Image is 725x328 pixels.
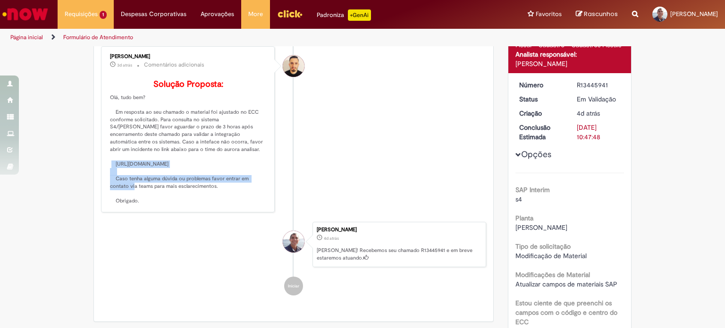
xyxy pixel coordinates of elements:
a: Página inicial [10,34,43,41]
ul: Histórico de tíquete [101,37,486,305]
span: Modificação de Material [515,252,587,260]
span: More [248,9,263,19]
img: click_logo_yellow_360x200.png [277,7,303,21]
p: Olá, tudo bem? Em resposta ao seu chamado o material foi ajustado no ECC conforme solicitado. Par... [110,80,267,205]
time: 27/08/2025 07:50:59 [117,62,132,68]
span: 1 [100,11,107,19]
time: 25/08/2025 16:47:39 [324,235,339,241]
div: Em Validação [577,94,621,104]
li: Francisco Arnaldo De Oliveira [101,222,486,267]
b: Planta [515,214,533,222]
span: Despesas Corporativas [121,9,186,19]
time: 25/08/2025 16:47:39 [577,109,600,118]
span: Atualizar campos de materiais SAP [515,280,617,288]
span: 4d atrás [577,109,600,118]
div: Arnaldo Jose Vieira De Melo [283,55,304,77]
div: R13445941 [577,80,621,90]
div: Analista responsável: [515,50,624,59]
small: Comentários adicionais [144,61,204,69]
a: Formulário de Atendimento [63,34,133,41]
b: Tipo de solicitação [515,242,571,251]
div: [PERSON_NAME] [515,59,624,68]
dt: Conclusão Estimada [512,123,570,142]
p: +GenAi [348,9,371,21]
div: [PERSON_NAME] [317,227,481,233]
span: s4 [515,195,522,203]
span: Aprovações [201,9,234,19]
span: Rascunhos [584,9,618,18]
span: 4d atrás [324,235,339,241]
ul: Trilhas de página [7,29,476,46]
span: Requisições [65,9,98,19]
dt: Status [512,94,570,104]
dt: Criação [512,109,570,118]
a: Rascunhos [576,10,618,19]
div: Francisco Arnaldo De Oliveira [283,231,304,252]
div: Padroniza [317,9,371,21]
p: [PERSON_NAME]! Recebemos seu chamado R13445941 e em breve estaremos atuando. [317,247,481,261]
span: [PERSON_NAME] [670,10,718,18]
b: Estou ciente de que preenchi os campos com o código e centro do ECC [515,299,617,326]
img: ServiceNow [1,5,50,24]
span: [PERSON_NAME] [515,223,567,232]
dt: Número [512,80,570,90]
div: [PERSON_NAME] [110,54,267,59]
b: Modificações de Material [515,270,590,279]
div: 25/08/2025 17:47:39 [577,109,621,118]
div: [DATE] 10:47:48 [577,123,621,142]
b: Solução Proposta: [153,79,223,90]
span: 3d atrás [117,62,132,68]
b: SAP Interim [515,185,550,194]
span: Favoritos [536,9,562,19]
